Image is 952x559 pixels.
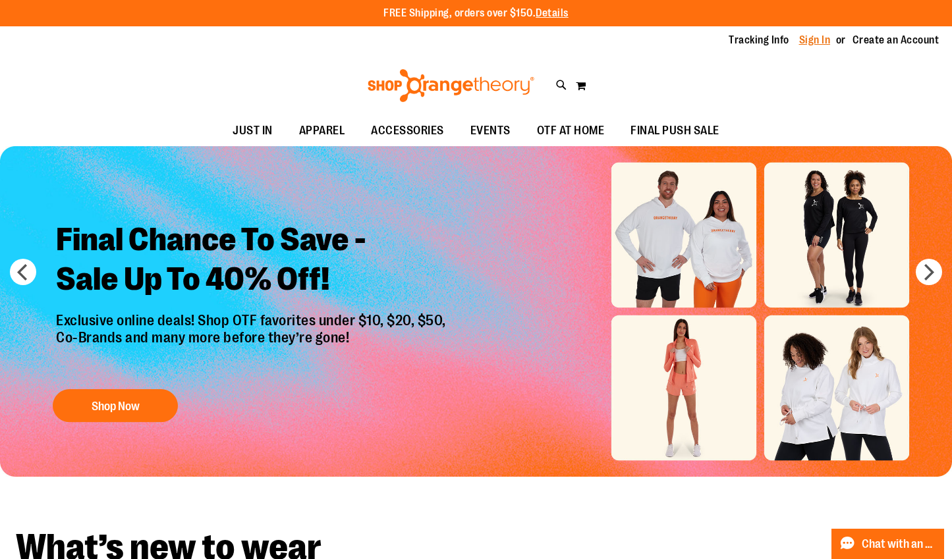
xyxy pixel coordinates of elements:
[46,210,459,312] h2: Final Chance To Save - Sale Up To 40% Off!
[10,259,36,285] button: prev
[53,390,178,423] button: Shop Now
[916,259,942,285] button: next
[862,538,936,550] span: Chat with an Expert
[536,7,569,19] a: Details
[233,116,273,146] span: JUST IN
[366,69,536,102] img: Shop Orangetheory
[799,33,831,47] a: Sign In
[371,116,444,146] span: ACCESSORIES
[853,33,939,47] a: Create an Account
[630,116,719,146] span: FINAL PUSH SALE
[299,116,345,146] span: APPAREL
[46,312,459,377] p: Exclusive online deals! Shop OTF favorites under $10, $20, $50, Co-Brands and many more before th...
[358,116,457,146] a: ACCESSORIES
[470,116,511,146] span: EVENTS
[537,116,605,146] span: OTF AT HOME
[524,116,618,146] a: OTF AT HOME
[457,116,524,146] a: EVENTS
[831,529,945,559] button: Chat with an Expert
[46,210,459,429] a: Final Chance To Save -Sale Up To 40% Off! Exclusive online deals! Shop OTF favorites under $10, $...
[729,33,789,47] a: Tracking Info
[617,116,733,146] a: FINAL PUSH SALE
[383,6,569,21] p: FREE Shipping, orders over $150.
[219,116,286,146] a: JUST IN
[286,116,358,146] a: APPAREL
